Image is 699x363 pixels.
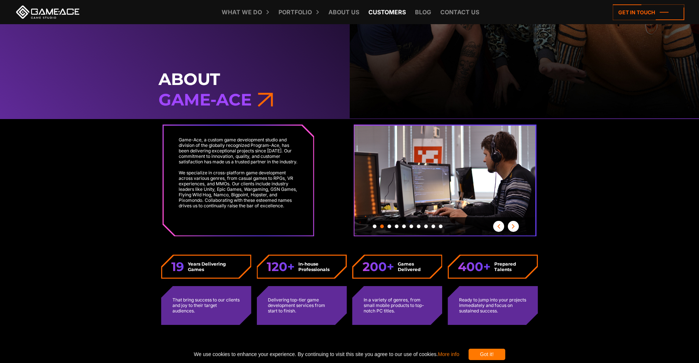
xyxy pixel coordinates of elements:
button: Slide 3 [387,221,391,232]
em: 400+ [458,259,491,274]
button: Slide 6 [409,221,413,232]
em: 120+ [267,259,295,274]
button: Slide 2 [380,221,384,232]
p: We specialize in cross-platform game development across various genres, from casual games to RPGs... [179,170,298,208]
h3: About [159,69,541,110]
em: 19 [171,259,184,274]
img: Slider 02 [354,126,535,246]
button: Slide 1 [373,221,376,232]
strong: Years Delivering Games [188,261,241,272]
p: Delivering top-tier game development services from start to finish. [268,297,335,314]
span: We use cookies to enhance your experience. By continuing to visit this site you agree to our use ... [194,349,459,360]
strong: Prepared Talents [494,261,528,272]
em: 200+ [363,259,394,274]
p: That bring success to our clients and joy to their target audiences. [172,297,240,314]
p: In a variety of genres, from small mobile products to top-notch PC titles. [364,297,431,314]
a: Get in touch [613,4,684,20]
button: Slide 4 [395,221,398,232]
a: More info [438,351,459,357]
button: Slide 8 [424,221,428,232]
button: Slide 10 [439,221,443,232]
button: Slide 7 [417,221,421,232]
p: Ready to jump into your projects immediately and focus on sustained success. [459,297,527,314]
strong: In-house Professionals [298,261,336,272]
div: Got it! [469,349,505,360]
button: Slide 5 [402,221,406,232]
button: Slide 9 [432,221,435,232]
p: Game-Ace, a custom game development studio and division of the globally recognized Program-Ace, h... [179,137,298,164]
span: Game-Ace [159,89,252,110]
strong: Games Delivered [398,261,432,272]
